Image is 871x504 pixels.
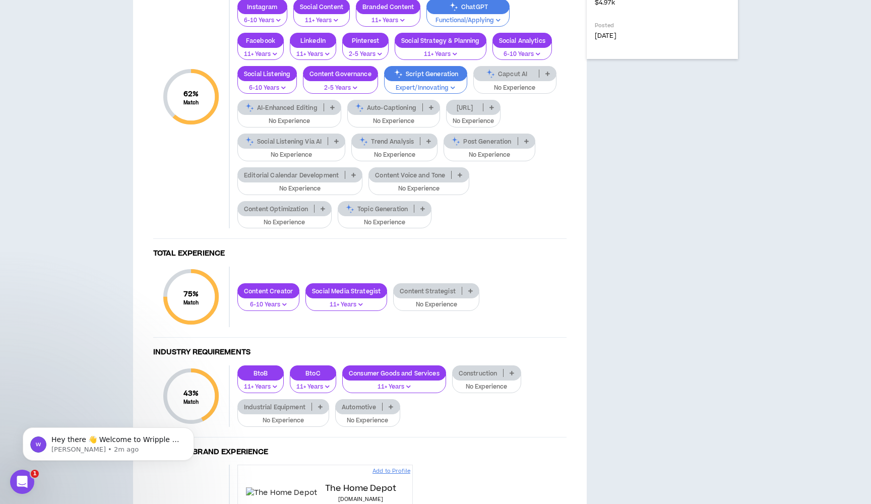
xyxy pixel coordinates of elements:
button: No Experience [473,75,556,94]
p: Pinterest [343,37,388,44]
span: 43 % [183,388,199,399]
button: 11+ Years [237,374,284,393]
h4: Total Experience [153,249,567,259]
iframe: Intercom notifications message [8,406,209,477]
p: Post Generation [444,138,517,145]
p: No Experience [344,218,425,227]
button: Expert/Innovating [384,75,467,94]
p: Content Optimization [238,205,314,213]
p: 11+ Years [296,383,330,392]
p: Social Analytics [493,37,551,44]
p: Capcut AI [474,70,539,78]
p: 11+ Years [401,50,480,59]
p: No Experience [354,117,433,126]
p: BtoC [290,369,336,377]
p: Content Voice and Tone [369,171,451,179]
button: 11+ Years [293,8,350,27]
span: 1 [31,470,39,478]
p: Social Media Strategist [306,287,387,295]
p: LinkedIn [290,37,336,44]
button: No Experience [338,210,431,229]
p: No Experience [244,184,356,194]
button: 6-10 Years [237,292,299,311]
p: Social Listening Via AI [238,138,328,145]
p: Industrial Equipment [238,403,312,411]
button: 6-10 Years [237,8,287,27]
p: [DOMAIN_NAME] [338,495,383,503]
p: Branded Content [356,3,420,11]
small: Match [183,99,199,106]
button: 2-5 Years [303,75,378,94]
p: No Experience [244,416,323,425]
p: No Experience [244,117,335,126]
p: 11+ Years [349,383,440,392]
p: Auto-Captioning [348,104,422,111]
button: 11+ Years [342,374,446,393]
button: No Experience [347,108,440,128]
button: No Experience [393,292,479,311]
button: No Experience [237,142,345,161]
button: No Experience [446,108,501,128]
p: Topic Generation [338,205,414,213]
p: No Experience [459,383,515,392]
p: 11+ Years [244,50,277,59]
p: No Experience [244,218,325,227]
button: No Experience [237,108,341,128]
p: The Home Depot [325,482,396,494]
p: Content Creator [238,287,299,295]
p: 6-10 Years [244,16,281,25]
p: 11+ Years [312,300,381,309]
button: 6-10 Years [237,75,297,94]
p: Posted [595,22,730,29]
p: 6-10 Years [499,50,545,59]
p: No Experience [480,84,550,93]
p: 6-10 Years [244,300,293,309]
p: Add to Profile [372,467,410,475]
p: Facebook [238,37,283,44]
img: The Home Depot [246,487,317,498]
p: No Experience [342,416,394,425]
p: No Experience [375,184,462,194]
button: 2-5 Years [342,41,389,60]
button: No Experience [368,176,469,195]
p: Construction [453,369,504,377]
small: Match [183,399,199,406]
p: No Experience [400,300,473,309]
p: Content Governance [303,70,378,78]
p: Social Listening [238,70,296,78]
p: BtoB [238,369,283,377]
p: Instagram [238,3,287,11]
h4: Previous Brand Experience [153,448,567,457]
button: No Experience [237,210,332,229]
button: 11+ Years [237,41,284,60]
span: 62 % [183,89,199,99]
p: 2-5 Years [309,84,371,93]
p: No Experience [450,151,528,160]
p: No Experience [244,151,339,160]
p: Consumer Goods and Services [343,369,446,377]
p: 6-10 Years [244,84,290,93]
p: ChatGPT [427,3,509,11]
p: AI-Enhanced Editing [238,104,324,111]
button: 11+ Years [305,292,387,311]
button: No Experience [237,176,362,195]
p: Script Generation [385,70,467,78]
p: 11+ Years [244,383,277,392]
span: 75 % [183,289,199,299]
p: Social Content [294,3,349,11]
button: No Experience [335,408,400,427]
p: 11+ Years [296,50,330,59]
p: [URL] [447,104,483,111]
p: 11+ Years [300,16,343,25]
p: Trend Analysis [352,138,420,145]
p: Content Strategist [394,287,462,295]
button: No Experience [351,142,438,161]
iframe: Intercom live chat [10,470,34,494]
p: 2-5 Years [349,50,382,59]
button: 11+ Years [290,41,336,60]
p: Expert/Innovating [391,84,461,93]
